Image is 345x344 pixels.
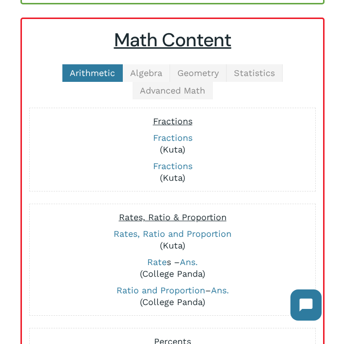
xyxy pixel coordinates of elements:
a: Advanced Math [133,82,213,99]
a: Ans. [180,257,198,267]
span: Statistics [234,68,275,78]
iframe: Chatbot [281,280,331,330]
a: Fractions [153,161,192,171]
a: Statistics [227,64,283,82]
p: (Kuta) [35,228,310,251]
span: Algebra [130,68,162,78]
a: Ratio and Proportion [116,285,205,295]
a: Arithmetic [62,64,123,82]
span: Rates, Ratio & Proportion [119,212,227,222]
p: (Kuta) [35,160,310,184]
p: (Kuta) [35,132,310,155]
p: s – (College Panda) [35,256,310,280]
a: Algebra [123,64,170,82]
a: Geometry [170,64,227,82]
span: Advanced Math [140,85,205,96]
a: Rates, Ratio and Proportion [114,229,231,239]
a: Fractions [153,133,192,143]
span: Geometry [177,68,219,78]
span: Fractions [153,116,192,126]
u: Math Content [114,28,231,52]
span: Arithmetic [70,68,115,78]
p: – (College Panda) [35,285,310,308]
a: Rate [147,257,167,267]
a: Ans. [211,285,229,295]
